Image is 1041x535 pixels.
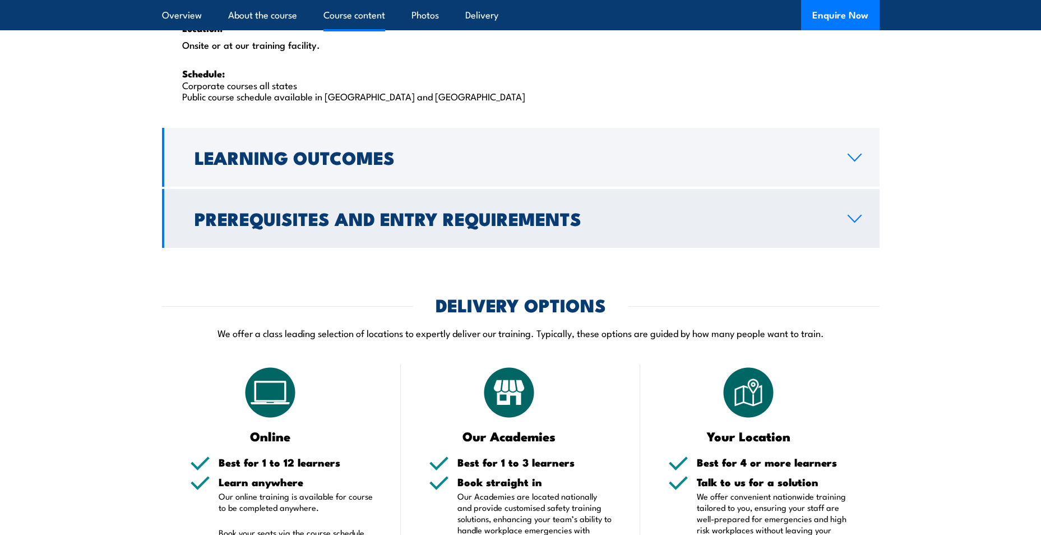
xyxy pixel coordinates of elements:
h5: Best for 1 to 3 learners [457,457,612,468]
a: Prerequisites and Entry Requirements [162,189,880,248]
h2: Learning Outcomes [195,149,830,165]
p: Corporate courses all states Public course schedule available in [GEOGRAPHIC_DATA] and [GEOGRAPHI... [182,67,859,102]
h5: Best for 4 or more learners [697,457,852,468]
a: Learning Outcomes [162,128,880,187]
p: Our online training is available for course to be completed anywhere. [219,491,373,513]
h5: Learn anywhere [219,477,373,487]
h3: Your Location [668,430,829,442]
h5: Book straight in [457,477,612,487]
h2: DELIVERY OPTIONS [436,297,606,312]
h2: Prerequisites and Entry Requirements [195,210,830,226]
p: We offer a class leading selection of locations to expertly deliver our training. Typically, thes... [162,326,880,339]
h5: Talk to us for a solution [697,477,852,487]
h3: Online [190,430,351,442]
strong: Schedule: [182,66,225,81]
h3: Our Academies [429,430,590,442]
h5: Best for 1 to 12 learners [219,457,373,468]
